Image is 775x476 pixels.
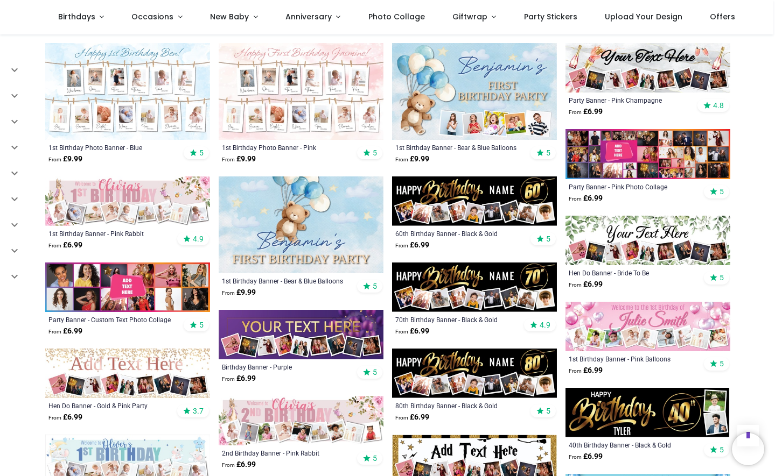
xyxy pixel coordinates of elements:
[569,106,603,117] strong: £ 6.99
[222,276,348,285] a: 1st Birthday Banner - Bear & Blue Balloons
[392,176,557,226] img: Personalised Happy 60th Birthday Banner - Black & Gold - Custom Name & 9 Photo Upload
[222,287,256,298] strong: £ 9.99
[222,290,235,296] span: From
[193,406,204,416] span: 3.7
[569,193,603,204] strong: £ 6.99
[58,11,95,22] span: Birthdays
[569,196,582,202] span: From
[720,445,724,454] span: 5
[48,229,175,238] div: 1st Birthday Banner - Pink Rabbit
[720,359,724,368] span: 5
[565,216,730,265] img: Personalised Hen Do Banner - Bride To Be - 9 Photo Upload
[565,302,730,351] img: Personalised 1st Birthday Banner - Pink Balloons - Custom Name & 9 Photo Upload
[199,148,204,158] span: 5
[569,182,695,191] a: Party Banner - Pink Photo Collage
[199,320,204,330] span: 5
[569,354,695,363] a: 1st Birthday Banner - Pink Balloons
[222,459,256,470] strong: £ 6.99
[392,349,557,398] img: Personalised Happy 80th Birthday Banner - Black & Gold - Custom Name & 9 Photo Upload
[45,176,210,226] img: Personalised Happy 1st Birthday Banner - Pink Rabbit - Custom Name & 9 Photo Upload
[720,187,724,196] span: 5
[48,412,82,423] strong: £ 6.99
[285,11,332,22] span: Anniversary
[395,401,522,410] a: 80th Birthday Banner - Black & Gold
[48,243,61,248] span: From
[452,11,487,22] span: Giftwrap
[395,412,429,423] strong: £ 6.99
[395,329,408,335] span: From
[131,11,173,22] span: Occasions
[45,349,210,398] img: Personalised Hen Do Banner - Gold & Pink Party Occasion - 9 Photo Upload
[48,415,61,421] span: From
[395,415,408,421] span: From
[546,406,550,416] span: 5
[569,441,695,449] a: 40th Birthday Banner - Black & Gold
[569,454,582,460] span: From
[222,143,348,152] a: 1st Birthday Photo Banner - Pink
[222,157,235,162] span: From
[569,109,582,115] span: From
[565,129,730,179] img: Personalised Party Banner - Pink Photo Collage - Add Text & 30 Photo Upload
[373,148,377,158] span: 5
[569,268,695,277] a: Hen Do Banner - Bride To Be
[48,401,175,410] a: Hen Do Banner - Gold & Pink Party Occasion
[540,320,550,330] span: 4.9
[368,11,425,22] span: Photo Collage
[219,43,383,140] img: Personalised 1st Birthday Photo Banner - Pink - Custom Text & Photos
[222,449,348,457] a: 2nd Birthday Banner - Pink Rabbit
[395,243,408,248] span: From
[222,373,256,384] strong: £ 6.99
[565,388,730,437] img: Personalised Happy 40th Birthday Banner - Black & Gold - Custom Name & 2 Photo Upload
[569,451,603,462] strong: £ 6.99
[373,281,377,291] span: 5
[222,363,348,371] a: Birthday Banner - Purple
[395,229,522,238] a: 60th Birthday Banner - Black & Gold
[48,143,175,152] a: 1st Birthday Photo Banner - Blue
[546,234,550,244] span: 5
[219,396,383,445] img: Personalised Happy 2nd Birthday Banner - Pink Rabbit - Custom Name & 9 Photo Upload
[222,376,235,382] span: From
[569,365,603,376] strong: £ 6.99
[48,329,61,335] span: From
[219,176,383,273] img: Personalised 1st Birthday Backdrop Banner - Bear & Blue Balloons - Add Text
[395,326,429,337] strong: £ 6.99
[48,240,82,251] strong: £ 6.99
[373,367,377,377] span: 5
[395,315,522,324] a: 70th Birthday Banner - Black & Gold
[569,279,603,290] strong: £ 6.99
[605,11,682,22] span: Upload Your Design
[569,368,582,374] span: From
[395,154,429,165] strong: £ 9.99
[395,143,522,152] a: 1st Birthday Banner - Bear & Blue Balloons
[48,157,61,162] span: From
[48,315,175,324] a: Party Banner - Custom Text Photo Collage
[392,43,557,140] img: Personalised 1st Birthday Backdrop Banner - Bear & Blue Balloons - Custom Text & 4 Photos
[45,262,210,312] img: Personalised Party Banner - Custom Text Photo Collage - 12 Photo Upload
[569,282,582,288] span: From
[48,154,82,165] strong: £ 9.99
[713,101,724,110] span: 4.8
[193,234,204,244] span: 4.9
[546,148,550,158] span: 5
[395,240,429,251] strong: £ 6.99
[222,462,235,468] span: From
[569,96,695,104] a: Party Banner - Pink Champagne
[45,43,210,140] img: Personalised 1st Birthday Photo Banner - Blue - Custom Text
[732,433,764,465] iframe: Brevo live chat
[392,262,557,312] img: Personalised Happy 70th Birthday Banner - Black & Gold - Custom Name & 9 Photo Upload
[222,154,256,165] strong: £ 9.99
[210,11,249,22] span: New Baby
